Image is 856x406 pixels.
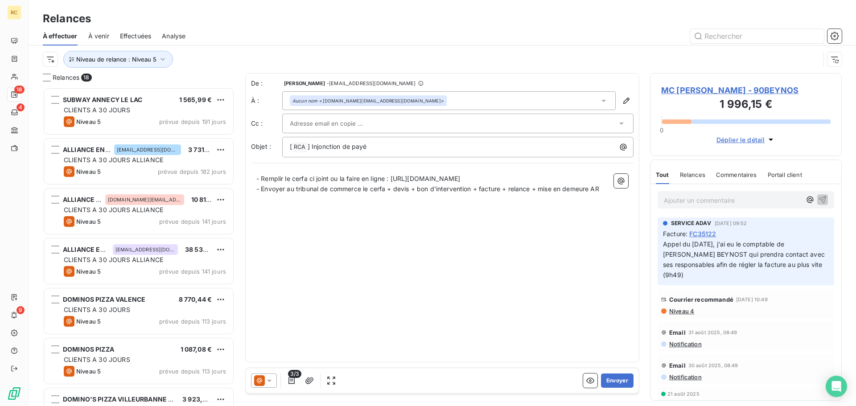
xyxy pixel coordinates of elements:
span: Analyse [162,32,185,41]
span: Tout [656,171,669,178]
label: À : [251,96,282,105]
div: <[DOMAIN_NAME][EMAIL_ADDRESS][DOMAIN_NAME]> [292,98,444,104]
span: MC [PERSON_NAME] - 90BEYNOS [661,84,831,96]
span: prévue depuis 182 jours [158,168,226,175]
span: Niveau 5 [76,368,101,375]
span: 3 731,22 € [188,146,221,153]
span: DOMINOS PIZZA [63,345,114,353]
span: CLIENTS A 30 JOURS [64,356,130,363]
span: FC35122 [689,229,716,238]
span: [PERSON_NAME] [284,81,325,86]
span: Effectuées [120,32,152,41]
span: [EMAIL_ADDRESS][DOMAIN_NAME] [115,247,175,252]
span: 18 [81,74,91,82]
span: Relances [680,171,705,178]
span: 9 [16,306,25,314]
span: CLIENTS A 30 JOURS ALLIANCE [64,256,163,263]
span: 1 565,99 € [179,96,212,103]
span: SERVICE ADAV [671,219,711,227]
span: 3 923,58 € [182,395,217,403]
span: 4 [16,103,25,111]
span: CLIENTS A 30 JOURS ALLIANCE [64,206,163,213]
div: RC [7,5,21,20]
span: SUBWAY ANNECY LE LAC [63,96,142,103]
span: RCA [292,142,307,152]
span: 21 août 2025 [667,391,700,397]
span: [ [290,143,292,150]
span: Objet : [251,143,271,150]
span: - Remplir le cerfa ci joint ou la faire en ligne : [URL][DOMAIN_NAME] [256,175,460,182]
span: 10 812,87 € [191,196,226,203]
span: Email [669,329,686,336]
span: prévue depuis 141 jours [159,268,226,275]
span: De : [251,79,282,88]
span: Appel du [DATE], j'ai eu le comptable de [PERSON_NAME] BEYNOST qui prendra contact avec ses respo... [663,240,827,279]
span: DOMINO'S PIZZA VILLEURBANNE CUSSET [63,395,193,403]
span: Niveau 5 [76,118,101,125]
span: DOMINOS PIZZA VALENCE [63,295,145,303]
span: Email [669,362,686,369]
span: 38 536,79 € [185,246,223,253]
span: - Envoyer au tribunal de commerce le cerfa + devis + bon d'intervention + facture + relance + mis... [256,185,599,193]
span: Niveau 5 [76,218,101,225]
span: ALLIANCE ENERGIES [63,146,128,153]
label: Cc : [251,119,282,128]
input: Rechercher [690,29,824,43]
span: Niveau 4 [668,308,694,315]
span: prévue depuis 191 jours [159,118,226,125]
span: CLIENTS A 30 JOURS [64,106,130,114]
span: À effectuer [43,32,78,41]
span: ALLIANCE ENERGIES [63,246,128,253]
span: À venir [88,32,109,41]
span: 30 août 2025, 08:49 [688,363,738,368]
span: Facture : [663,229,687,238]
span: [DATE] 10:49 [736,297,768,302]
button: Déplier le détail [714,135,778,145]
span: - [EMAIL_ADDRESS][DOMAIN_NAME] [327,81,416,86]
span: [DATE] 09:52 [715,221,747,226]
span: Notification [668,340,702,348]
span: ALLIANCE ENERGIES [63,196,128,203]
button: Niveau de relance : Niveau 5 [63,51,173,68]
span: Notification [668,373,702,381]
span: prévue depuis 141 jours [159,218,226,225]
span: Courrier recommandé [669,296,733,303]
span: ] Injonction de payé [308,143,367,150]
img: Logo LeanPay [7,386,21,401]
span: 31 août 2025, 08:49 [688,330,737,335]
span: [DOMAIN_NAME][EMAIL_ADDRESS][DOMAIN_NAME] [108,197,181,202]
input: Adresse email en copie ... [290,117,386,130]
span: 1 087,08 € [181,345,212,353]
span: Niveau de relance : Niveau 5 [76,56,156,63]
span: Commentaires [716,171,757,178]
div: Open Intercom Messenger [826,376,847,397]
div: grid [43,87,235,406]
span: 0 [660,127,663,134]
span: 3/3 [288,370,301,378]
span: CLIENTS A 30 JOURS [64,306,130,313]
h3: 1 996,15 € [661,96,831,114]
span: [EMAIL_ADDRESS][DOMAIN_NAME] [117,147,178,152]
span: CLIENTS A 30 JOURS ALLIANCE [64,156,163,164]
span: Relances [53,73,79,82]
span: Portail client [768,171,802,178]
span: Déplier le détail [716,135,765,144]
span: 8 770,44 € [179,295,212,303]
span: Niveau 5 [76,268,101,275]
span: Niveau 5 [76,168,101,175]
span: prévue depuis 113 jours [159,368,226,375]
span: prévue depuis 113 jours [159,318,226,325]
span: Niveau 5 [76,318,101,325]
button: Envoyer [601,373,634,388]
em: Aucun nom [292,98,317,104]
h3: Relances [43,11,91,27]
span: 18 [14,86,25,94]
